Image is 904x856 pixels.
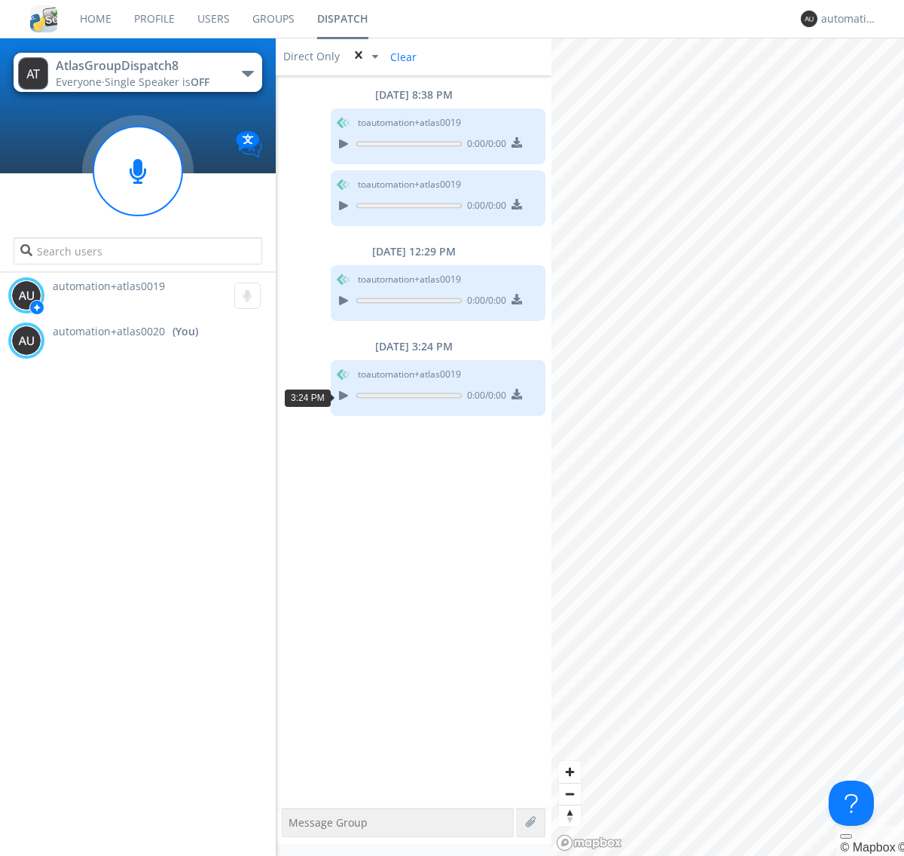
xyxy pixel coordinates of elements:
button: Toggle attribution [840,834,852,839]
img: cddb5a64eb264b2086981ab96f4c1ba7 [30,5,57,32]
div: [DATE] 12:29 PM [276,244,551,259]
div: [DATE] 8:38 PM [276,87,551,102]
button: AtlasGroupDispatch8Everyone·Single Speaker isOFF [14,53,261,92]
span: 0:00 / 0:00 [462,294,506,310]
img: caret-down-sm.svg [372,55,378,59]
button: Reset bearing to north [559,805,581,827]
input: Search users [14,237,261,264]
img: Translation enabled [236,131,262,157]
a: Mapbox logo [556,834,622,851]
div: (You) [173,324,198,339]
span: Zoom out [559,784,581,805]
span: 0:00 / 0:00 [462,137,506,154]
img: 373638.png [18,57,48,90]
span: Single Speaker is [105,75,209,89]
iframe: Toggle Customer Support [829,781,874,826]
div: automation+atlas0020 [821,11,878,26]
div: Direct Only [283,49,344,64]
span: 0:00 / 0:00 [462,199,506,216]
img: 373638.png [801,11,817,27]
span: to automation+atlas0019 [358,116,461,130]
span: Clear [381,45,423,68]
img: download media button [512,199,522,209]
button: Zoom in [559,761,581,783]
img: download media button [512,137,522,148]
span: 3:24 PM [291,393,325,403]
img: download media button [512,294,522,304]
button: Zoom out [559,783,581,805]
img: 373638.png [11,326,41,356]
span: to automation+atlas0019 [358,178,461,191]
div: Everyone · [56,75,225,90]
img: 373638.png [11,280,41,310]
img: download media button [512,389,522,399]
div: AtlasGroupDispatch8 [56,57,225,75]
span: Reset bearing to north [559,806,581,827]
div: [DATE] 3:24 PM [276,339,551,354]
span: automation+atlas0020 [53,324,165,339]
span: to automation+atlas0019 [358,273,461,286]
span: automation+atlas0019 [53,279,165,293]
span: 0:00 / 0:00 [462,389,506,405]
span: to automation+atlas0019 [358,368,461,381]
a: Mapbox [840,841,895,854]
span: OFF [191,75,209,89]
